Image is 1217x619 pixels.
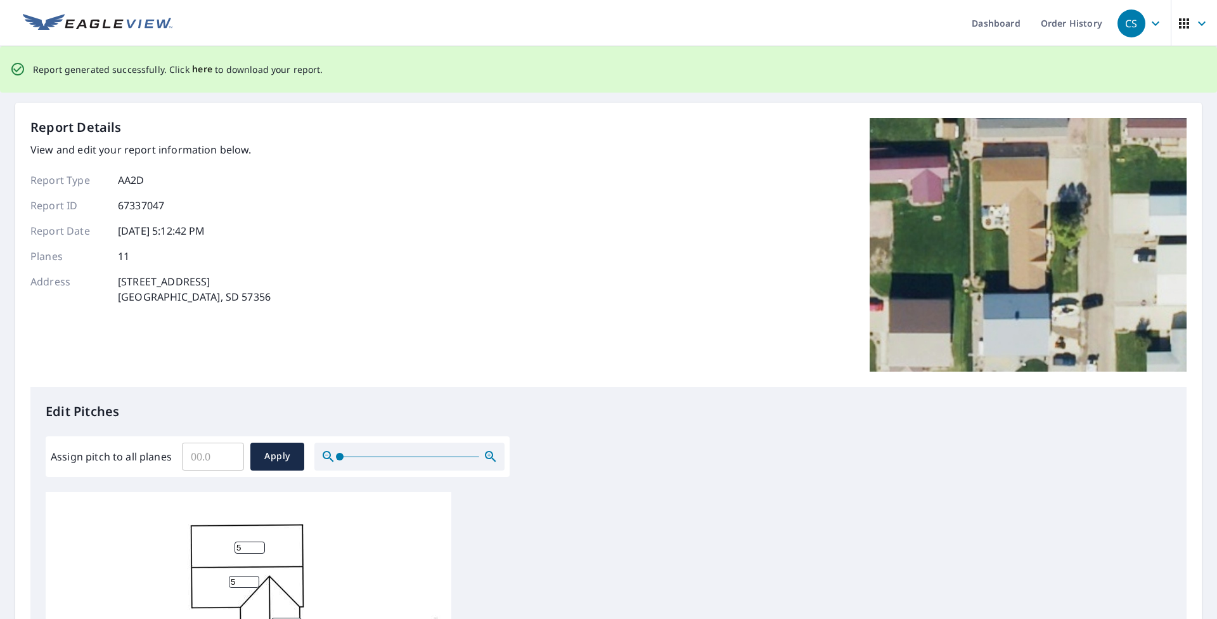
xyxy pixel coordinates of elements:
img: Top image [870,118,1187,372]
p: 11 [118,249,129,264]
button: Apply [250,443,304,471]
p: View and edit your report information below. [30,142,271,157]
img: EV Logo [23,14,172,33]
p: Report Type [30,173,106,188]
p: Edit Pitches [46,402,1171,421]
p: [DATE] 5:12:42 PM [118,223,205,238]
p: 67337047 [118,198,164,213]
p: Report ID [30,198,106,213]
p: Report Details [30,118,122,137]
label: Assign pitch to all planes [51,449,172,464]
p: Report Date [30,223,106,238]
button: here [192,62,213,77]
p: [STREET_ADDRESS] [GEOGRAPHIC_DATA], SD 57356 [118,274,271,304]
p: Planes [30,249,106,264]
span: Apply [261,448,294,464]
p: AA2D [118,173,145,188]
input: 00.0 [182,439,244,474]
div: CS [1117,10,1145,37]
p: Address [30,274,106,304]
p: Report generated successfully. Click to download your report. [33,62,323,77]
